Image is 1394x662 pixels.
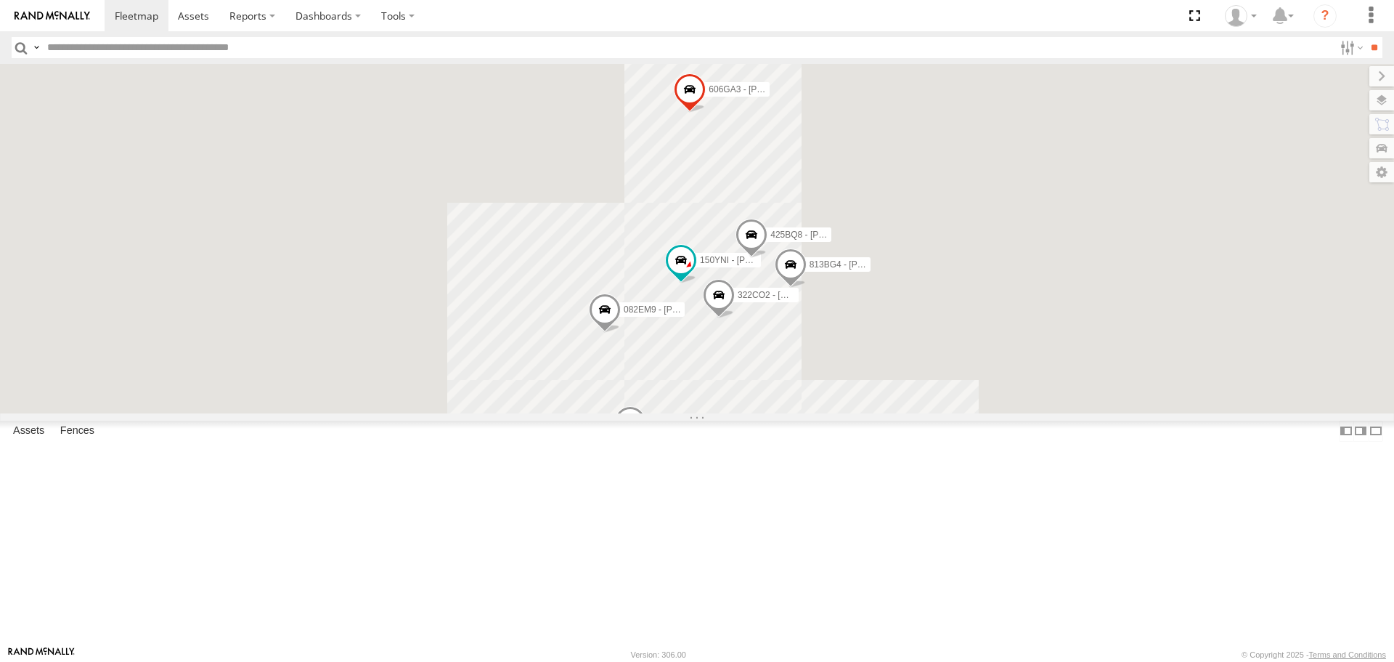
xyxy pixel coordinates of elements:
[53,421,102,442] label: Fences
[810,260,921,270] span: 813BG4 - [PERSON_NAME]
[1339,421,1353,442] label: Dock Summary Table to the Left
[1220,5,1262,27] div: Aaron Cluff
[770,230,881,240] span: 425BQ8 - [PERSON_NAME]
[1313,4,1337,28] i: ?
[6,421,52,442] label: Assets
[8,647,75,662] a: Visit our Website
[624,304,735,315] span: 082EM9 - [PERSON_NAME]
[1334,37,1366,58] label: Search Filter Options
[15,11,90,21] img: rand-logo.svg
[1369,421,1383,442] label: Hide Summary Table
[709,84,820,94] span: 606GA3 - [PERSON_NAME]
[1369,162,1394,182] label: Map Settings
[30,37,42,58] label: Search Query
[631,650,686,659] div: Version: 306.00
[1353,421,1368,442] label: Dock Summary Table to the Right
[1309,650,1386,659] a: Terms and Conditions
[1242,650,1386,659] div: © Copyright 2025 -
[700,256,808,266] span: 150YNI - [PERSON_NAME]
[738,291,868,301] span: 322CO2 - [GEOGRAPHIC_DATA]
